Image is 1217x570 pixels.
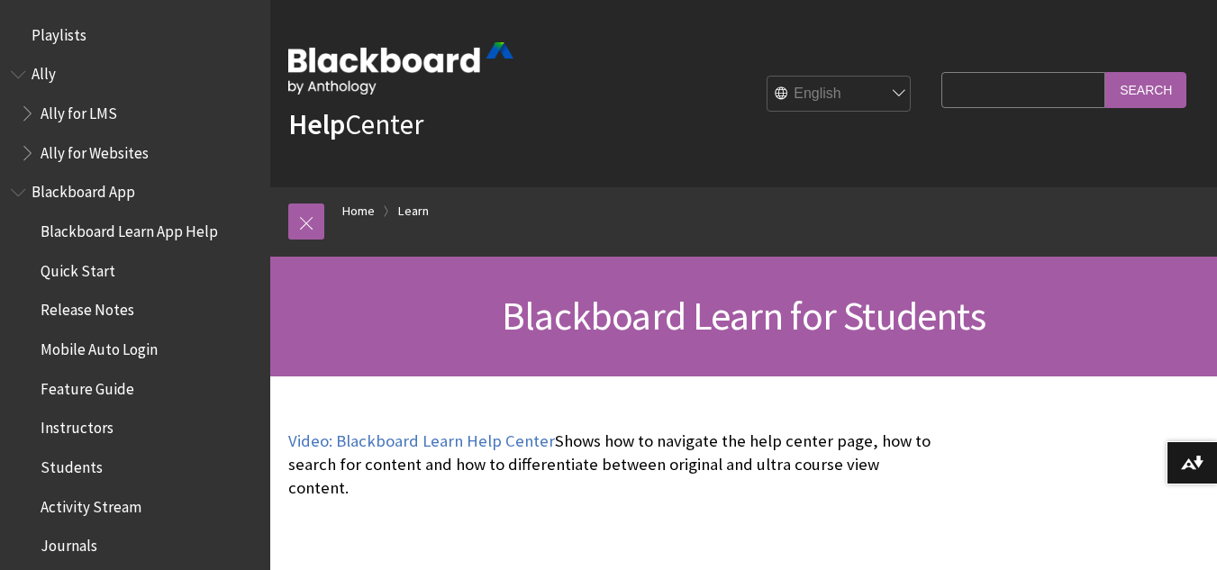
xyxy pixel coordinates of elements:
[41,413,114,438] span: Instructors
[41,98,117,122] span: Ally for LMS
[41,452,103,476] span: Students
[1105,72,1186,107] input: Search
[288,430,555,452] a: Video: Blackboard Learn Help Center
[11,59,259,168] nav: Book outline for Anthology Ally Help
[32,59,56,84] span: Ally
[41,492,141,516] span: Activity Stream
[41,216,218,240] span: Blackboard Learn App Help
[398,200,429,222] a: Learn
[41,334,158,358] span: Mobile Auto Login
[288,106,345,142] strong: Help
[41,256,115,280] span: Quick Start
[767,77,912,113] select: Site Language Selector
[502,291,985,340] span: Blackboard Learn for Students
[32,177,135,202] span: Blackboard App
[41,295,134,320] span: Release Notes
[41,531,97,556] span: Journals
[32,20,86,44] span: Playlists
[288,430,932,501] p: Shows how to navigate the help center page, how to search for content and how to differentiate be...
[11,20,259,50] nav: Book outline for Playlists
[41,138,149,162] span: Ally for Websites
[41,374,134,398] span: Feature Guide
[342,200,375,222] a: Home
[288,42,513,95] img: Blackboard by Anthology
[288,106,423,142] a: HelpCenter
